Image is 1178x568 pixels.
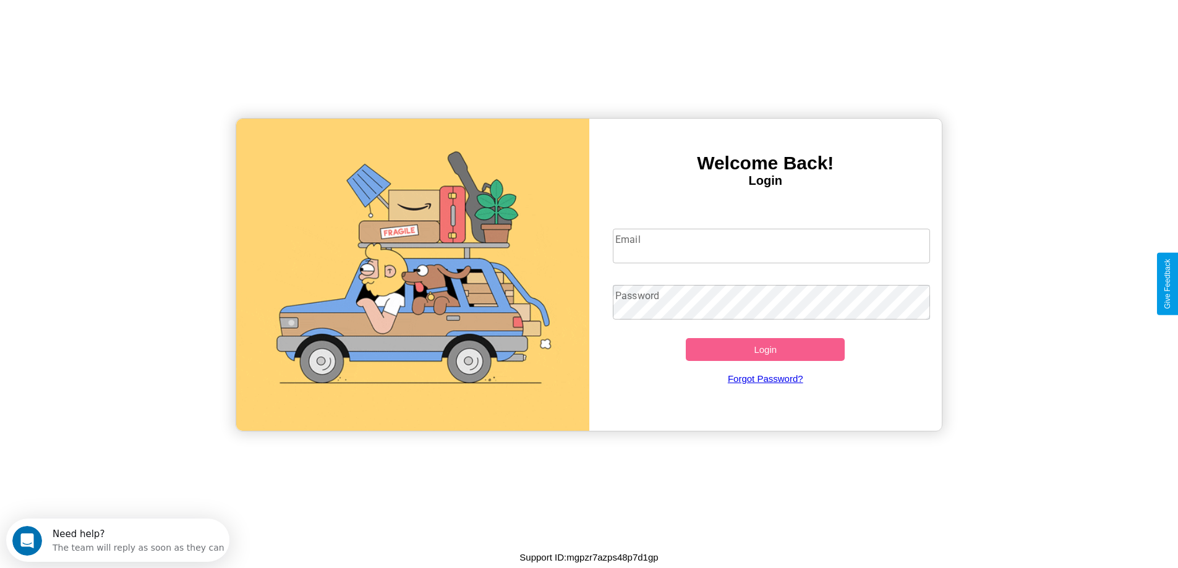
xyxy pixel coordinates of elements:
[12,526,42,556] iframe: Intercom live chat
[236,119,589,431] img: gif
[686,338,845,361] button: Login
[589,153,942,174] h3: Welcome Back!
[1163,259,1172,309] div: Give Feedback
[607,361,924,396] a: Forgot Password?
[6,519,229,562] iframe: Intercom live chat discovery launcher
[46,20,218,33] div: The team will reply as soon as they can
[46,11,218,20] div: Need help?
[519,549,658,566] p: Support ID: mgpzr7azps48p7d1gp
[589,174,942,188] h4: Login
[5,5,230,39] div: Open Intercom Messenger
